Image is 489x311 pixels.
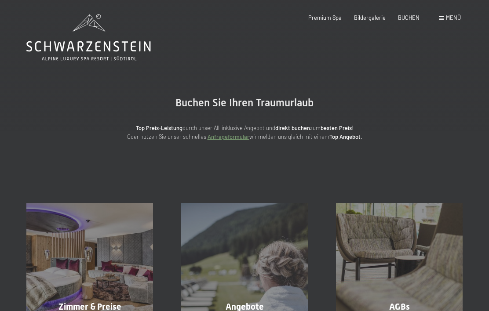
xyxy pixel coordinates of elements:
p: durch unser All-inklusive Angebot und zum ! Oder nutzen Sie unser schnelles wir melden uns gleich... [69,123,420,141]
strong: besten Preis [321,124,352,131]
a: Premium Spa [308,14,342,21]
a: Anfrageformular [208,133,249,140]
strong: Top Preis-Leistung [136,124,182,131]
a: Bildergalerie [354,14,386,21]
strong: Top Angebot. [329,133,362,140]
span: Buchen Sie Ihren Traumurlaub [175,97,314,109]
strong: direkt buchen [275,124,310,131]
a: BUCHEN [398,14,420,21]
span: Menü [446,14,461,21]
